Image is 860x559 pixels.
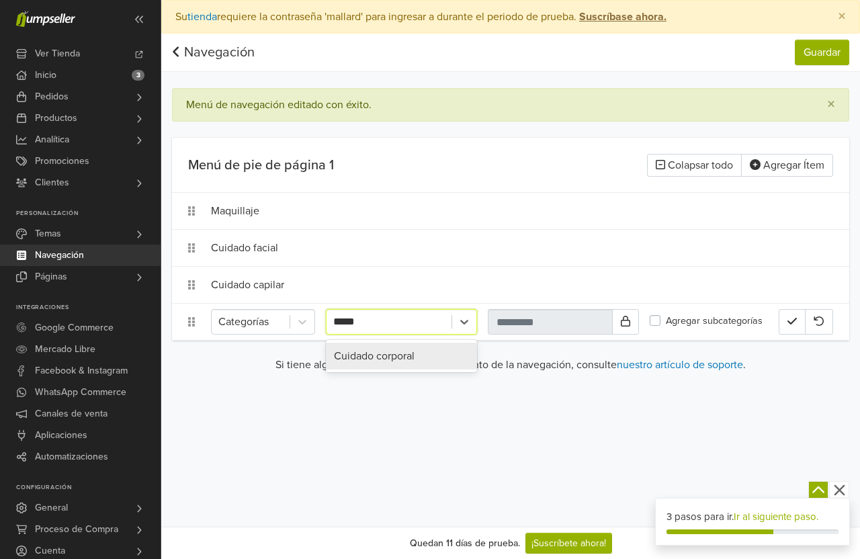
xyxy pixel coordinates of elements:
div: Cuidado capilar [211,272,779,298]
span: Proceso de Compra [35,519,118,540]
span: Automatizaciones [35,446,108,468]
div: Maquillaje [211,198,779,224]
span: Facebook & Instagram [35,360,128,382]
div: Cuidado facial [211,235,779,261]
a: tienda [187,10,217,24]
p: Integraciones [16,304,161,312]
span: Inicio [35,64,56,86]
a: Navegación [172,44,255,60]
label: Agregar subcategorías [666,314,763,329]
strong: Suscríbase ahora. [579,10,666,24]
span: Aplicaciones [35,425,87,446]
a: nuestro artículo de soporte [617,358,743,372]
div: Menú de navegación editado con éxito. [186,98,372,112]
p: Personalización [16,210,161,218]
span: Ver Tienda [35,43,80,64]
span: Clientes [35,172,69,193]
button: Agregar Ítem [741,154,833,177]
span: Promociones [35,150,89,172]
h5: Menú de pie de página 1 [188,157,505,173]
button: Close [824,1,859,33]
button: Guardar [795,40,849,65]
a: Suscríbase ahora. [576,10,666,24]
div: Cuidado corporal [326,343,477,370]
span: Navegación [35,245,84,266]
p: Si tiene alguna duda sobre el funcionamiento de la navegación, consulte . [172,357,849,373]
span: × [827,95,835,114]
span: Canales de venta [35,403,107,425]
span: Analítica [35,129,69,150]
span: Google Commerce [35,317,114,339]
a: Ir al siguiente paso. [734,511,818,523]
span: Páginas [35,266,67,288]
p: Configuración [16,484,161,492]
button: Colapsar todo [647,154,742,177]
span: General [35,497,68,519]
span: 3 [132,70,144,81]
span: WhatsApp Commerce [35,382,126,403]
span: × [838,7,846,26]
span: Temas [35,223,61,245]
span: Mercado Libre [35,339,95,360]
a: ¡Suscríbete ahora! [525,533,612,554]
div: 3 pasos para ir. [666,509,838,525]
span: Productos [35,107,77,129]
div: Quedan 11 días de prueba. [410,536,520,550]
span: Pedidos [35,86,69,107]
